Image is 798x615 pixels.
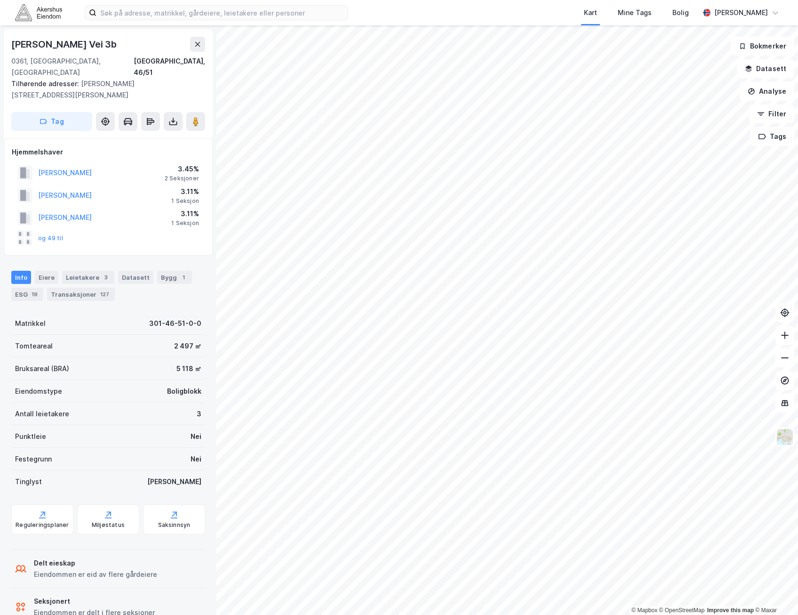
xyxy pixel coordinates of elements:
[11,112,92,131] button: Tag
[35,271,58,284] div: Eiere
[16,521,69,529] div: Reguleringsplaner
[15,318,46,329] div: Matrikkel
[176,363,201,374] div: 5 118 ㎡
[672,7,689,18] div: Bolig
[179,273,188,282] div: 1
[158,521,191,529] div: Saksinnsyn
[15,453,52,465] div: Festegrunn
[749,105,794,123] button: Filter
[96,6,348,20] input: Søk på adresse, matrikkel, gårdeiere, leietakere eller personer
[149,318,201,329] div: 301-46-51-0-0
[15,408,69,420] div: Antall leietakere
[98,290,111,299] div: 127
[15,340,53,352] div: Tomteareal
[11,80,81,88] span: Tilhørende adresser:
[167,386,201,397] div: Boligblokk
[171,219,199,227] div: 1 Seksjon
[15,386,62,397] div: Eiendomstype
[197,408,201,420] div: 3
[134,56,205,78] div: [GEOGRAPHIC_DATA], 46/51
[191,453,201,465] div: Nei
[34,558,157,569] div: Delt eieskap
[30,290,40,299] div: 19
[776,428,794,446] img: Z
[618,7,652,18] div: Mine Tags
[737,59,794,78] button: Datasett
[171,197,199,205] div: 1 Seksjon
[15,476,42,487] div: Tinglyst
[11,56,134,78] div: 0361, [GEOGRAPHIC_DATA], [GEOGRAPHIC_DATA]
[191,431,201,442] div: Nei
[659,607,705,614] a: OpenStreetMap
[750,127,794,146] button: Tags
[631,607,657,614] a: Mapbox
[707,607,754,614] a: Improve this map
[101,273,111,282] div: 3
[15,363,69,374] div: Bruksareal (BRA)
[171,186,199,197] div: 3.11%
[11,37,119,52] div: [PERSON_NAME] Vei 3b
[11,78,198,101] div: [PERSON_NAME][STREET_ADDRESS][PERSON_NAME]
[34,596,155,607] div: Seksjonert
[15,4,62,21] img: akershus-eiendom-logo.9091f326c980b4bce74ccdd9f866810c.svg
[174,340,201,352] div: 2 497 ㎡
[11,288,43,301] div: ESG
[731,37,794,56] button: Bokmerker
[147,476,201,487] div: [PERSON_NAME]
[165,175,199,182] div: 2 Seksjoner
[34,569,157,580] div: Eiendommen er eid av flere gårdeiere
[584,7,597,18] div: Kart
[12,146,205,158] div: Hjemmelshaver
[714,7,768,18] div: [PERSON_NAME]
[157,271,192,284] div: Bygg
[740,82,794,101] button: Analyse
[751,570,798,615] div: Kontrollprogram for chat
[165,163,199,175] div: 3.45%
[47,288,115,301] div: Transaksjoner
[15,431,46,442] div: Punktleie
[118,271,153,284] div: Datasett
[11,271,31,284] div: Info
[62,271,114,284] div: Leietakere
[92,521,125,529] div: Miljøstatus
[171,208,199,219] div: 3.11%
[751,570,798,615] iframe: Chat Widget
